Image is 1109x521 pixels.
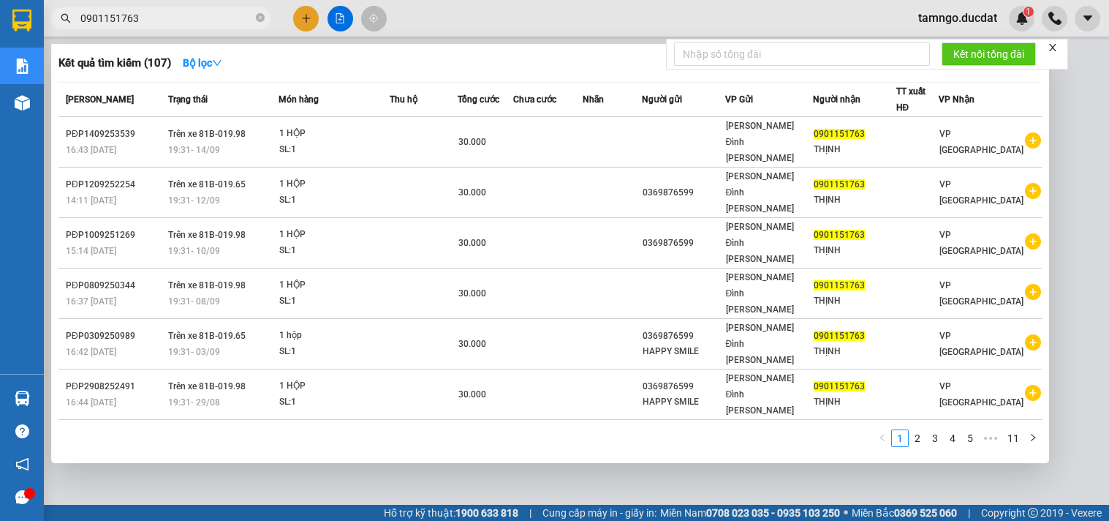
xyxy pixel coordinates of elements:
[513,94,556,105] span: Chưa cước
[1025,233,1041,250] span: plus-circle
[256,13,265,22] span: close-circle
[279,277,389,293] div: 1 HỘP
[458,238,486,248] span: 30.000
[256,12,265,26] span: close-circle
[168,179,246,190] span: Trên xe 81B-019.65
[643,379,724,394] div: 0369876599
[279,142,389,158] div: SL: 1
[80,10,253,26] input: Tìm tên, số ĐT hoặc mã đơn
[279,192,389,209] div: SL: 1
[168,397,220,408] span: 19:31 - 29/08
[66,329,164,344] div: PĐP0309250989
[212,58,222,68] span: down
[279,126,389,142] div: 1 HỘP
[279,293,389,310] div: SL: 1
[171,51,234,75] button: Bộ lọcdown
[814,394,896,410] div: THỊNH
[643,394,724,410] div: HAPPY SMILE
[66,127,164,142] div: PĐP1409253539
[939,280,1023,307] span: VP [GEOGRAPHIC_DATA]
[66,347,116,357] span: 16:42 [DATE]
[814,230,865,240] span: 0901151763
[168,331,246,341] span: Trên xe 81B-019.65
[813,94,860,105] span: Người nhận
[458,339,486,349] span: 30.000
[66,177,164,192] div: PĐP1209252254
[458,389,486,400] span: 30.000
[1048,42,1058,53] span: close
[61,13,71,23] span: search
[1024,430,1042,447] button: right
[643,236,724,251] div: 0369876599
[814,280,865,291] span: 0901151763
[1025,132,1041,149] span: plus-circle
[168,381,246,391] span: Trên xe 81B-019.98
[643,344,724,359] div: HAPPY SMILE
[1003,430,1023,446] a: 11
[1025,334,1041,351] span: plus-circle
[814,344,896,359] div: THỊNH
[814,331,865,341] span: 0901151763
[939,381,1023,408] span: VP [GEOGRAPHIC_DATA]
[926,430,944,447] li: 3
[942,42,1036,66] button: Kết nối tổng đài
[726,323,794,365] span: [PERSON_NAME] Đình [PERSON_NAME]
[909,430,926,447] li: 2
[168,230,246,240] span: Trên xe 81B-019.98
[279,94,319,105] span: Món hàng
[909,430,926,446] a: 2
[168,145,220,155] span: 19:31 - 14/09
[674,42,930,66] input: Nhập số tổng đài
[15,490,29,504] span: message
[58,56,171,71] h3: Kết quả tìm kiếm ( 107 )
[891,430,909,447] li: 1
[814,381,865,391] span: 0901151763
[12,10,31,31] img: logo-vxr
[15,59,30,74] img: solution-icon
[726,222,794,264] span: [PERSON_NAME] Đình [PERSON_NAME]
[66,246,116,256] span: 15:14 [DATE]
[583,94,604,105] span: Nhãn
[814,142,896,157] div: THỊNH
[945,430,961,446] a: 4
[279,344,389,360] div: SL: 1
[814,129,865,139] span: 0901151763
[927,430,943,446] a: 3
[961,430,979,447] li: 5
[1024,430,1042,447] li: Next Page
[15,424,29,438] span: question-circle
[66,397,116,408] span: 16:44 [DATE]
[279,394,389,411] div: SL: 1
[814,243,896,258] div: THỊNH
[939,230,1023,256] span: VP [GEOGRAPHIC_DATA]
[1025,385,1041,401] span: plus-circle
[643,185,724,200] div: 0369876599
[279,378,389,394] div: 1 HỘP
[168,94,208,105] span: Trạng thái
[814,192,896,208] div: THỊNH
[979,430,1002,447] span: •••
[725,94,753,105] span: VP Gửi
[939,94,974,105] span: VP Nhận
[979,430,1002,447] li: Next 5 Pages
[66,145,116,155] span: 16:43 [DATE]
[726,121,794,163] span: [PERSON_NAME] Đình [PERSON_NAME]
[458,187,486,198] span: 30.000
[726,272,794,315] span: [PERSON_NAME] Đình [PERSON_NAME]
[1002,430,1024,447] li: 11
[726,171,794,214] span: [PERSON_NAME] Đình [PERSON_NAME]
[15,95,30,110] img: warehouse-icon
[279,227,389,243] div: 1 HỘP
[168,347,220,357] span: 19:31 - 03/09
[1025,183,1041,199] span: plus-circle
[66,228,164,243] div: PĐP1009251269
[168,129,246,139] span: Trên xe 81B-019.98
[643,329,724,344] div: 0369876599
[1025,284,1041,300] span: plus-circle
[168,280,246,291] span: Trên xe 81B-019.98
[279,328,389,344] div: 1 hộp
[944,430,961,447] li: 4
[896,86,926,113] span: TT xuất HĐ
[15,391,30,406] img: warehouse-icon
[183,57,222,69] strong: Bộ lọc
